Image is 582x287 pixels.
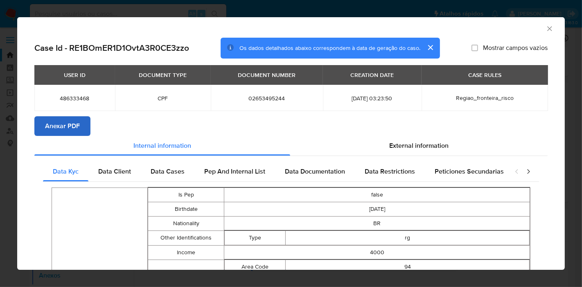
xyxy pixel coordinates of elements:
span: 02653495244 [221,95,313,102]
span: Data Kyc [53,167,79,176]
span: Data Restrictions [365,167,415,176]
input: Mostrar campos vazios [471,45,478,51]
span: Pep And Internal List [204,167,265,176]
span: Data Client [98,167,131,176]
td: 4000 [224,245,530,260]
span: Peticiones Secundarias [435,167,504,176]
td: rg [286,231,530,245]
button: Anexar PDF [34,116,90,136]
td: Income [148,245,224,260]
td: Type [225,231,286,245]
span: [DATE] 03:23:50 [333,95,412,102]
span: Mostrar campos vazios [483,44,548,52]
div: closure-recommendation-modal [17,17,565,270]
div: CREATION DATE [345,68,399,82]
div: Detailed info [34,136,548,156]
button: cerrar [420,38,440,57]
div: CASE RULES [463,68,506,82]
div: USER ID [59,68,90,82]
div: Detailed internal info [43,162,506,181]
td: Nationality [148,216,224,231]
span: Internal information [133,141,191,150]
td: false [224,188,530,202]
span: CPF [125,95,201,102]
td: [DATE] [224,202,530,216]
span: Data Documentation [285,167,345,176]
td: Birthdate [148,202,224,216]
button: Fechar a janela [546,25,553,32]
h2: Case Id - RE1BOmER1D1OvtA3R0CE3zzo [34,43,189,53]
div: DOCUMENT TYPE [134,68,192,82]
span: Regiao_fronteira_risco [456,94,514,102]
td: BR [224,216,530,231]
span: 486333468 [44,95,105,102]
span: Os dados detalhados abaixo correspondem à data de geração do caso. [239,44,420,52]
span: Data Cases [151,167,185,176]
td: Other Identifications [148,231,224,245]
td: Area Code [225,260,286,274]
span: External information [389,141,449,150]
span: Anexar PDF [45,117,80,135]
td: 94 [286,260,530,274]
td: Is Pep [148,188,224,202]
div: DOCUMENT NUMBER [233,68,300,82]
